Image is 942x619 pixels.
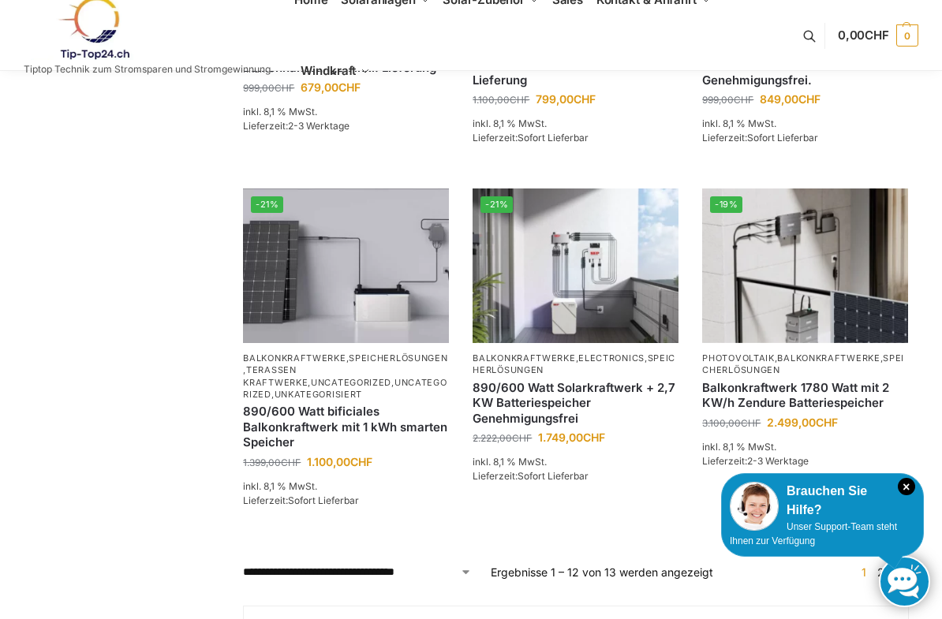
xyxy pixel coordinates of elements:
span: CHF [583,431,605,444]
a: Seite 2 [873,565,888,579]
nav: Produkt-Seitennummerierung [852,564,909,580]
span: CHF [281,457,301,468]
a: -21%ASE 1000 Batteriespeicher [243,188,449,343]
span: Sofort Lieferbar [518,470,589,482]
img: Customer service [730,482,779,531]
span: 2-3 Werktage [288,120,350,132]
bdi: 3.100,00 [702,417,761,429]
span: 0,00 [838,28,889,43]
p: , , , , , [243,352,449,401]
img: Zendure-solar-flow-Batteriespeicher für Balkonkraftwerke [702,188,908,343]
bdi: 1.100,00 [307,455,372,468]
a: 890/600 Watt Solarkraftwerk + 2,7 KW Batteriespeicher Genehmigungsfrei [473,380,678,427]
bdi: 1.749,00 [538,431,605,444]
a: Balkonkraftwerke [473,352,575,364]
p: inkl. 8,1 % MwSt. [243,105,449,119]
a: Speicherlösungen [702,352,904,375]
p: inkl. 8,1 % MwSt. [702,440,908,454]
p: Tiptop Technik zum Stromsparen und Stromgewinnung [24,65,271,74]
span: Seite 1 [858,565,870,579]
span: 0 [896,24,918,47]
a: Balkonkraftwerk 1780 Watt mit 2 KW/h Zendure Batteriespeicher [702,380,908,411]
img: ASE 1000 Batteriespeicher [243,188,449,343]
span: Lieferzeit: [702,132,818,144]
p: inkl. 8,1 % MwSt. [473,117,678,131]
bdi: 1.399,00 [243,457,301,468]
p: , , [473,352,678,377]
span: Unser Support-Team steht Ihnen zur Verfügung [730,521,897,546]
span: CHF [865,28,889,43]
span: Lieferzeit: [702,455,809,467]
a: 0,00CHF 0 [838,12,918,59]
span: Lieferzeit: [473,132,589,144]
a: Uncategorized [311,377,391,388]
a: Balkonkraftwerke [243,352,346,364]
p: inkl. 8,1 % MwSt. [473,455,678,469]
span: CHF [275,82,294,94]
span: Lieferzeit: [473,470,589,482]
i: Schließen [898,478,915,495]
span: CHF [741,417,761,429]
p: inkl. 8,1 % MwSt. [702,117,908,131]
span: CHF [350,455,372,468]
a: Terassen Kraftwerke [243,364,308,387]
a: 890/600 Watt bificiales Balkonkraftwerk mit 1 kWh smarten Speicher [243,404,449,450]
p: Ergebnisse 1 – 12 von 13 werden angezeigt [491,564,713,580]
span: Sofort Lieferbar [518,132,589,144]
a: Photovoltaik [702,352,774,364]
a: Balkonkraftwerke [777,352,880,364]
a: Unkategorisiert [275,389,363,400]
span: CHF [816,416,838,429]
span: CHF [512,432,532,444]
bdi: 999,00 [243,82,294,94]
span: Sofort Lieferbar [288,494,359,506]
select: Shop-Reihenfolge [243,564,472,580]
p: , , [702,352,908,377]
div: Brauchen Sie Hilfe? [730,482,915,520]
img: Steckerkraftwerk mit 2,7kwh-Speicher [473,188,678,343]
span: 2-3 Werktage [747,455,809,467]
bdi: 2.499,00 [767,416,838,429]
a: -21%Steckerkraftwerk mit 2,7kwh-Speicher [473,188,678,343]
bdi: 2.222,00 [473,432,532,444]
span: Lieferzeit: [243,120,350,132]
a: -19%Zendure-solar-flow-Batteriespeicher für Balkonkraftwerke [702,188,908,343]
a: Uncategorized [243,377,447,400]
a: Windkraft [294,35,377,106]
a: Speicherlösungen [349,352,447,364]
span: Lieferzeit: [243,494,359,506]
span: Windkraft [301,63,356,78]
a: Electronics [578,352,645,364]
p: inkl. 8,1 % MwSt. [243,479,449,494]
span: Sofort Lieferbar [747,132,818,144]
a: Speicherlösungen [473,352,675,375]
